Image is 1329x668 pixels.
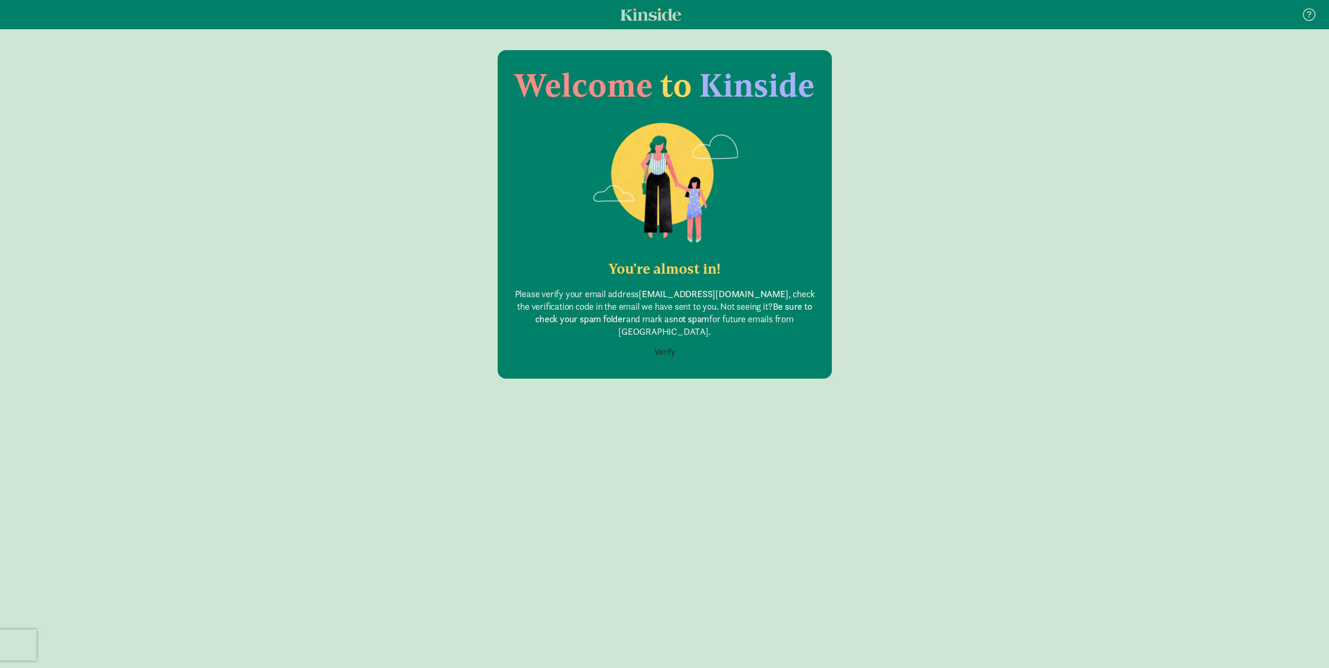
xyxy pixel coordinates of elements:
b: [EMAIL_ADDRESS][DOMAIN_NAME] [639,288,788,300]
span: to [660,66,692,105]
b: not spam [673,313,709,325]
span: Welcome [514,66,653,105]
span: Kinside [699,66,815,105]
b: Be sure to check your spam folder [535,300,811,325]
h2: You're almost in! [514,261,815,277]
button: Verify [648,342,682,362]
p: Please verify your email address , check the verification code in the email we have sent to you. ... [514,288,815,338]
a: Kinside [620,8,681,21]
